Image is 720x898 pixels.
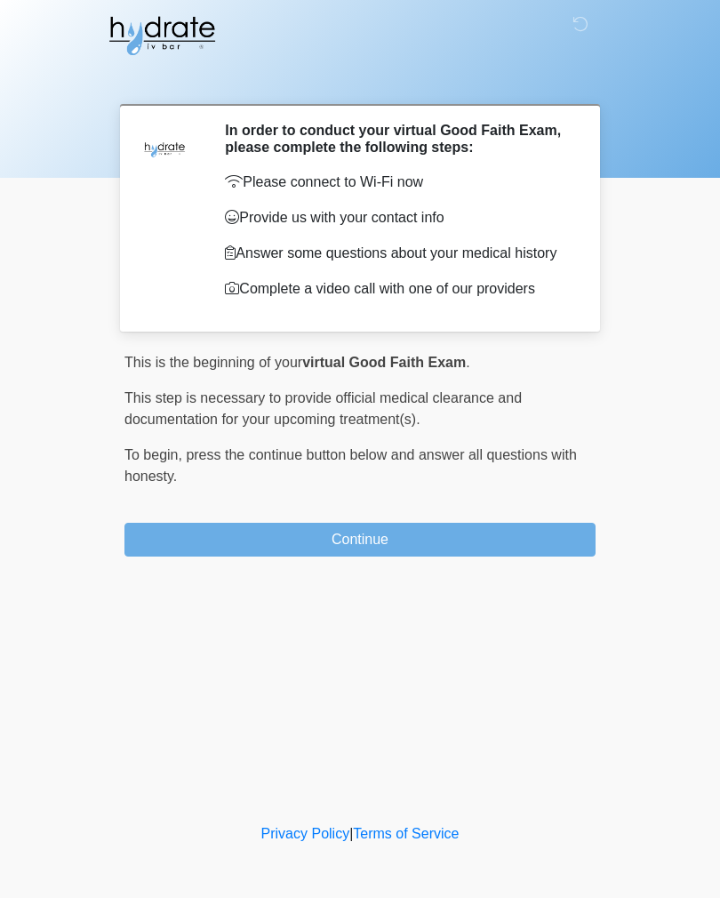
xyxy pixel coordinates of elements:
[261,826,350,841] a: Privacy Policy
[225,122,569,156] h2: In order to conduct your virtual Good Faith Exam, please complete the following steps:
[349,826,353,841] a: |
[124,447,186,462] span: To begin,
[107,13,217,58] img: Hydrate IV Bar - Fort Collins Logo
[124,355,302,370] span: This is the beginning of your
[353,826,459,841] a: Terms of Service
[225,172,569,193] p: Please connect to Wi-Fi now
[225,207,569,229] p: Provide us with your contact info
[225,243,569,264] p: Answer some questions about your medical history
[302,355,466,370] strong: virtual Good Faith Exam
[124,447,577,484] span: press the continue button below and answer all questions with honesty.
[138,122,191,175] img: Agent Avatar
[124,523,596,557] button: Continue
[466,355,469,370] span: .
[225,278,569,300] p: Complete a video call with one of our providers
[111,64,609,97] h1: ‎ ‎ ‎
[124,390,522,427] span: This step is necessary to provide official medical clearance and documentation for your upcoming ...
